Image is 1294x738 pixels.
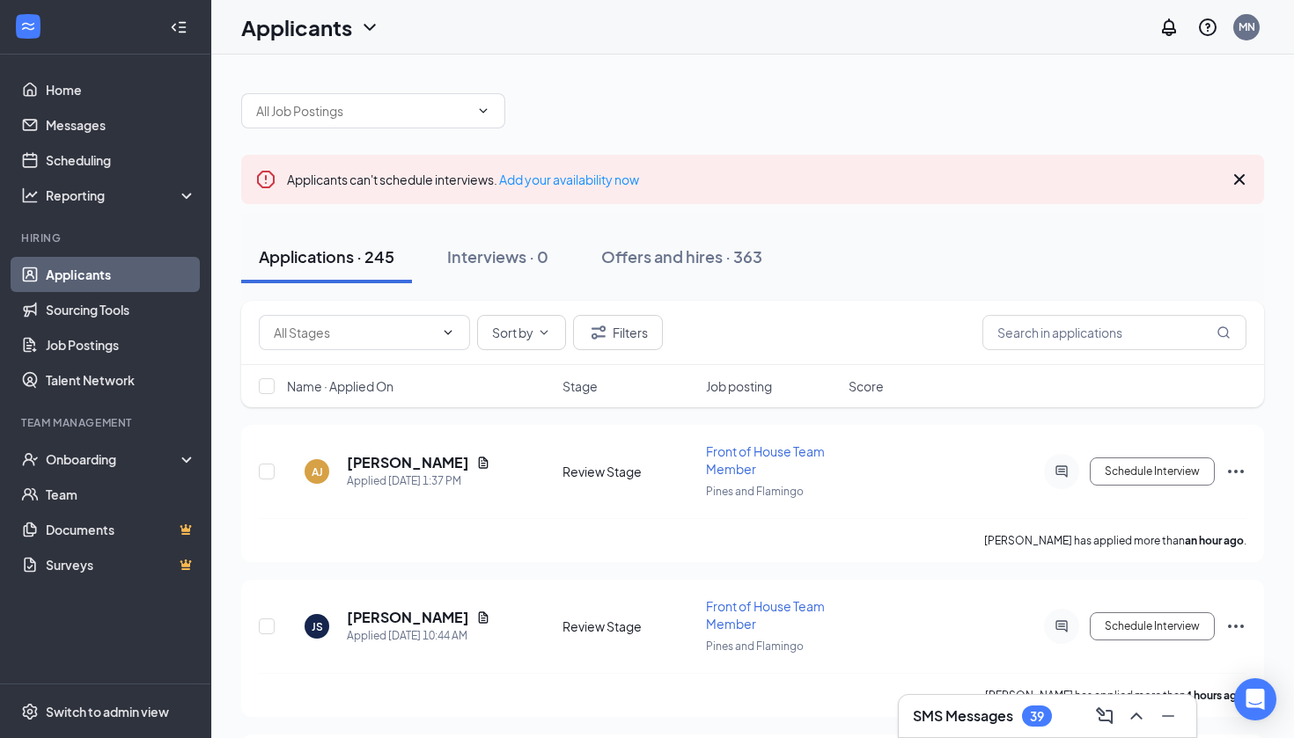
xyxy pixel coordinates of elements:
a: Talent Network [46,362,196,398]
button: Filter Filters [573,315,663,350]
svg: Collapse [170,18,187,36]
div: Team Management [21,415,193,430]
div: Onboarding [46,450,181,468]
svg: Document [476,456,490,470]
button: ChevronUp [1122,702,1151,730]
a: Team [46,477,196,512]
a: Applicants [46,257,196,292]
svg: Settings [21,703,39,720]
span: Score [849,377,884,395]
svg: Ellipses [1225,461,1246,482]
div: Offers and hires · 363 [601,245,762,267]
div: Applied [DATE] 1:37 PM [347,472,490,490]
div: Interviews · 0 [447,245,548,267]
span: Pines and Flamingo [706,485,804,498]
span: Applicants can't schedule interviews. [287,172,639,187]
svg: ChevronUp [1126,705,1147,727]
div: Open Intercom Messenger [1234,678,1276,720]
input: All Stages [274,323,434,342]
button: Sort byChevronDown [477,315,566,350]
svg: ActiveChat [1051,619,1072,633]
a: DocumentsCrown [46,512,196,547]
svg: ChevronDown [537,325,551,340]
svg: MagnifyingGlass [1217,325,1231,340]
svg: Filter [588,322,609,343]
svg: Analysis [21,186,39,204]
button: Schedule Interview [1090,457,1215,486]
div: MN [1239,19,1255,34]
a: Messages [46,107,196,142]
div: Switch to admin view [46,703,169,720]
button: Schedule Interview [1090,612,1215,640]
div: Applications · 245 [259,245,394,267]
a: Home [46,72,196,107]
div: AJ [312,464,323,479]
svg: Document [476,610,490,625]
svg: Cross [1229,169,1250,190]
a: Sourcing Tools [46,292,196,327]
svg: ChevronDown [441,325,455,340]
a: SurveysCrown [46,547,196,582]
svg: ComposeMessage [1094,705,1115,727]
svg: Minimize [1158,705,1179,727]
h3: SMS Messages [913,706,1013,726]
div: Applied [DATE] 10:44 AM [347,627,490,645]
div: Review Stage [562,463,695,480]
input: Search in applications [982,315,1246,350]
a: Scheduling [46,142,196,178]
div: Hiring [21,230,193,245]
div: Reporting [46,186,197,204]
span: Front of House Team Member [706,443,825,477]
svg: Ellipses [1225,616,1246,637]
p: [PERSON_NAME] has applied more than . [985,688,1246,703]
h1: Applicants [241,12,352,42]
svg: ChevronDown [359,17,380,38]
button: ComposeMessage [1091,702,1119,730]
span: Sort by [492,326,533,339]
p: [PERSON_NAME] has applied more than . [984,533,1246,548]
svg: UserCheck [21,450,39,468]
input: All Job Postings [256,101,469,121]
button: Minimize [1154,702,1182,730]
span: Job posting [706,377,772,395]
span: Stage [562,377,598,395]
div: 39 [1030,709,1044,724]
svg: ChevronDown [476,104,490,118]
svg: Error [255,169,276,190]
b: an hour ago [1185,534,1244,547]
svg: ActiveChat [1051,464,1072,479]
h5: [PERSON_NAME] [347,608,469,627]
a: Job Postings [46,327,196,362]
span: Front of House Team Member [706,598,825,632]
a: Add your availability now [499,172,639,187]
span: Pines and Flamingo [706,639,804,653]
div: JS [312,619,323,634]
svg: WorkstreamLogo [19,18,37,35]
div: Review Stage [562,617,695,635]
b: 4 hours ago [1186,689,1244,702]
svg: QuestionInfo [1197,17,1218,38]
svg: Notifications [1158,17,1180,38]
span: Name · Applied On [287,377,393,395]
h5: [PERSON_NAME] [347,453,469,472]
